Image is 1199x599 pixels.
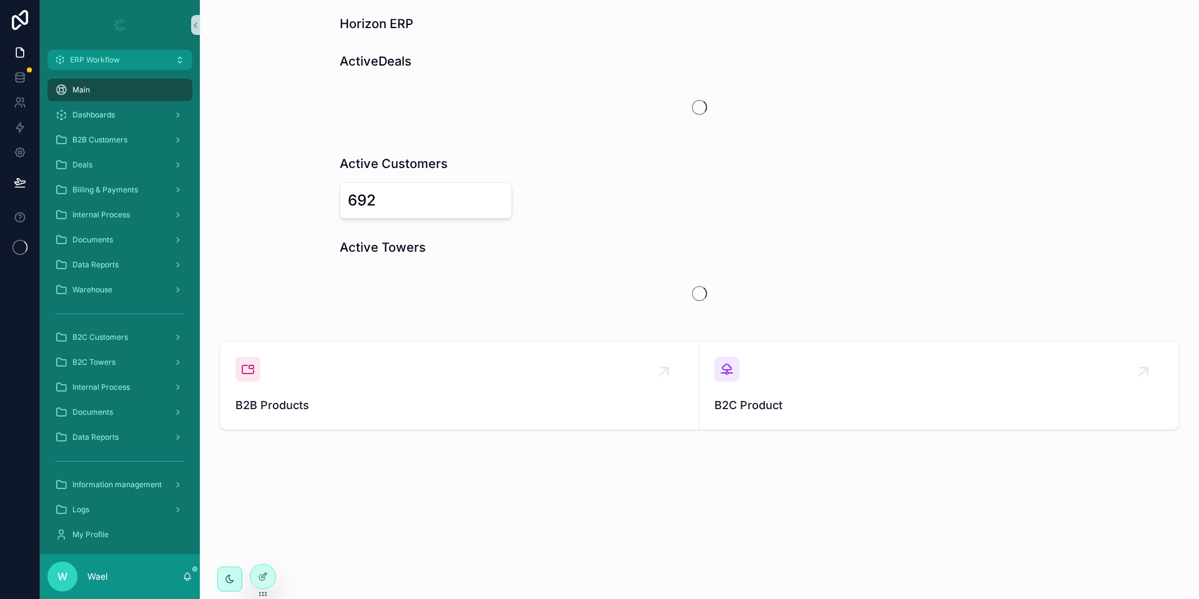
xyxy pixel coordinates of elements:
[47,401,192,423] a: Documents
[340,15,413,32] h1: Horizon ERP
[72,85,90,95] span: Main
[72,135,127,145] span: B2B Customers
[714,397,1163,414] span: B2C Product
[110,15,130,35] img: App logo
[235,397,684,414] span: B2B Products
[72,210,130,220] span: Internal Process
[47,498,192,521] a: Logs
[72,160,92,170] span: Deals
[340,155,448,172] h1: Active Customers
[47,104,192,126] a: Dashboards
[72,382,130,392] span: Internal Process
[47,523,192,546] a: My Profile
[72,407,113,417] span: Documents
[348,191,376,210] div: 692
[47,426,192,448] a: Data Reports
[47,351,192,374] a: B2C Towers
[72,332,128,342] span: B2C Customers
[70,55,120,65] span: ERP Workflow
[72,285,112,295] span: Warehouse
[72,185,138,195] span: Billing & Payments
[47,254,192,276] a: Data Reports
[47,129,192,151] a: B2B Customers
[72,260,119,270] span: Data Reports
[220,342,699,429] a: B2B Products
[72,110,115,120] span: Dashboards
[40,70,200,554] div: scrollable content
[47,229,192,251] a: Documents
[57,569,67,584] span: W
[47,473,192,496] a: Information management
[72,505,89,515] span: Logs
[340,239,426,256] h1: Active Towers
[72,480,162,490] span: Information management
[47,50,192,70] button: ERP Workflow
[47,326,192,349] a: B2C Customers
[47,79,192,101] a: Main
[699,342,1178,429] a: B2C Product
[47,279,192,301] a: Warehouse
[87,570,107,583] p: Wael
[72,235,113,245] span: Documents
[47,154,192,176] a: Deals
[72,530,109,540] span: My Profile
[72,357,116,367] span: B2C Towers
[47,179,192,201] a: Billing & Payments
[72,432,119,442] span: Data Reports
[47,376,192,399] a: Internal Process
[47,204,192,226] a: Internal Process
[340,52,412,70] h1: ActiveDeals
